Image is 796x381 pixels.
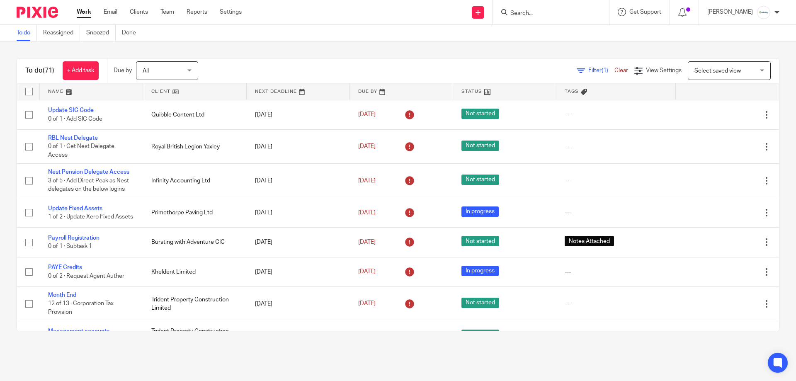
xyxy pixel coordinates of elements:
div: --- [565,143,667,151]
a: Snoozed [86,25,116,41]
td: Primethorpe Paving Ltd [143,198,246,227]
td: [DATE] [247,287,350,321]
span: [DATE] [358,178,376,184]
span: 3 of 5 · Add Direct Peak as Nest delegates on the below logins [48,178,129,192]
img: Pixie [17,7,58,18]
td: [DATE] [247,228,350,257]
span: Not started [461,175,499,185]
div: --- [565,300,667,308]
span: In progress [461,206,499,217]
a: Work [77,8,91,16]
td: Trident Property Construction Limited [143,287,246,321]
div: --- [565,268,667,276]
a: Update Fixed Assets [48,206,102,211]
span: (71) [43,67,54,74]
input: Search [510,10,584,17]
a: Email [104,8,117,16]
span: Notes Attached [565,236,614,246]
a: Month End [48,292,76,298]
a: Payroll Registration [48,235,99,241]
span: Tags [565,89,579,94]
td: Kheldent Limited [143,257,246,286]
span: 0 of 1 · Add SIC Code [48,116,102,122]
span: Get Support [629,9,661,15]
span: Not started [461,141,499,151]
h1: To do [25,66,54,75]
span: 0 of 1 · Subtask 1 [48,244,92,250]
a: Reports [187,8,207,16]
span: 0 of 1 · Get Nest Delegate Access [48,144,114,158]
span: 1 of 2 · Update Xero Fixed Assets [48,214,133,220]
span: [DATE] [358,269,376,275]
td: [DATE] [247,321,350,350]
td: [DATE] [247,257,350,286]
span: Not started [461,330,499,340]
span: 0 of 2 · Request Agent Auther [48,273,124,279]
td: Trident Property Construction Limited [143,321,246,350]
img: Infinity%20Logo%20with%20Whitespace%20.png [757,6,770,19]
a: Clients [130,8,148,16]
span: [DATE] [358,210,376,216]
div: --- [565,177,667,185]
td: Bursting with Adventure CIC [143,228,246,257]
a: Team [160,8,174,16]
a: Clear [614,68,628,73]
a: To do [17,25,37,41]
a: RBL Nest Delegate [48,135,98,141]
td: Infinity Accounting Ltd [143,164,246,198]
a: Update SIC Code [48,107,94,113]
div: --- [565,209,667,217]
a: Reassigned [43,25,80,41]
span: Select saved view [694,68,741,74]
td: [DATE] [247,100,350,129]
a: Management accounts [48,328,109,334]
span: All [143,68,149,74]
span: Not started [461,236,499,246]
span: [DATE] [358,301,376,307]
a: + Add task [63,61,99,80]
span: Not started [461,298,499,308]
td: Quibble Content Ltd [143,100,246,129]
td: [DATE] [247,129,350,163]
a: Done [122,25,142,41]
span: [DATE] [358,143,376,149]
span: (1) [602,68,608,73]
td: Royal British Legion Yaxley [143,129,246,163]
a: Nest Pension Delegate Access [48,169,129,175]
span: In progress [461,266,499,276]
td: [DATE] [247,198,350,227]
span: [DATE] [358,239,376,245]
span: View Settings [646,68,682,73]
span: 12 of 13 · Corporation Tax Provision [48,301,114,315]
p: [PERSON_NAME] [707,8,753,16]
span: Not started [461,109,499,119]
p: Due by [114,66,132,75]
div: --- [565,111,667,119]
span: [DATE] [358,112,376,118]
a: Settings [220,8,242,16]
span: Filter [588,68,614,73]
a: PAYE Credits [48,265,82,270]
td: [DATE] [247,164,350,198]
